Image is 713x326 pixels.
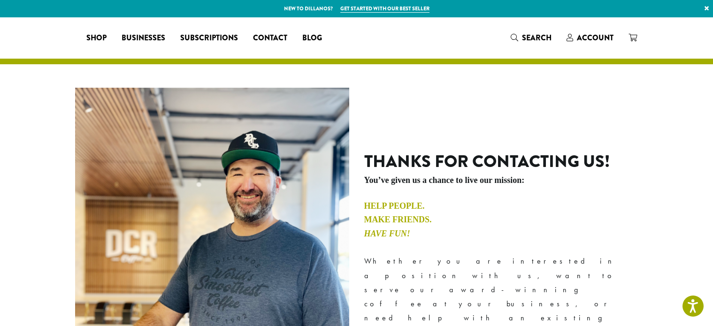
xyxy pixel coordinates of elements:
[253,32,287,44] span: Contact
[340,5,429,13] a: Get started with our best seller
[302,32,322,44] span: Blog
[364,152,638,172] h2: Thanks for contacting us!
[364,229,410,238] em: Have Fun!
[79,30,114,45] a: Shop
[522,32,552,43] span: Search
[180,32,238,44] span: Subscriptions
[577,32,613,43] span: Account
[364,201,638,212] h4: Help People.
[364,215,638,225] h4: Make Friends.
[122,32,165,44] span: Businesses
[364,175,638,186] h5: You’ve given us a chance to live our mission:
[503,30,559,45] a: Search
[86,32,107,44] span: Shop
